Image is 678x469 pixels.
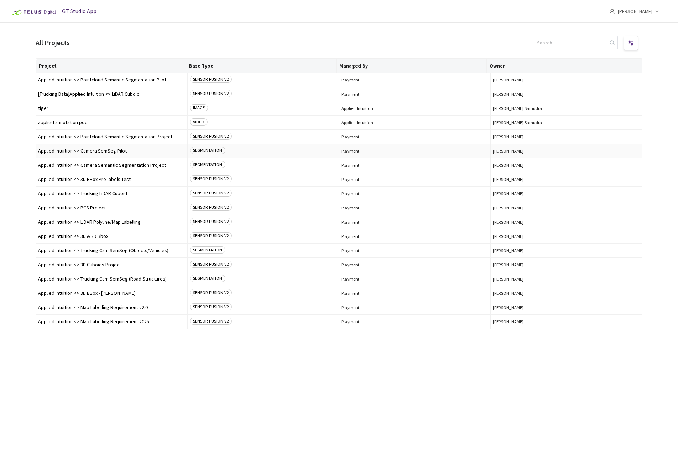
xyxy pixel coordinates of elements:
span: Playment [341,219,489,225]
button: [PERSON_NAME] [493,177,640,182]
button: [PERSON_NAME] [493,219,640,225]
span: Applied Intuition <> Trucking Cam SemSeg (Objects/Vehicles) [38,248,185,253]
button: [PERSON_NAME] [493,276,640,282]
span: Applied Intuition <> 3D & 2D Bbox [38,234,185,239]
button: [PERSON_NAME] [493,191,640,196]
div: All Projects [36,38,70,48]
span: Playment [341,305,489,310]
span: Applied Intuition <> LiDAR Polyline/Map Labelling [38,219,185,225]
span: Applied Intuition <> Trucking LiDAR Cuboid [38,191,185,196]
span: IMAGE [190,104,208,111]
button: [PERSON_NAME] [493,291,640,296]
span: Applied Intuition <> 3D BBox Pre-labels Test [38,177,185,182]
span: tiger [38,106,185,111]
span: Playment [341,262,489,267]
span: user [609,9,615,14]
button: [PERSON_NAME] [493,162,640,168]
span: Playment [341,205,489,210]
button: [PERSON_NAME] [493,91,640,97]
span: SEGMENTATION [190,246,225,254]
span: Playment [341,248,489,253]
span: SENSOR FUSION V2 [190,76,232,83]
span: Playment [341,77,489,82]
button: [PERSON_NAME] [493,205,640,210]
span: SEGMENTATION [190,147,225,154]
button: [PERSON_NAME] [493,134,640,139]
button: [PERSON_NAME] [493,234,640,239]
span: SENSOR FUSION V2 [190,261,232,268]
span: SENSOR FUSION V2 [190,133,232,140]
button: [PERSON_NAME] [493,148,640,154]
button: [PERSON_NAME] [493,248,640,253]
span: Playment [341,276,489,282]
span: SENSOR FUSION V2 [190,175,232,182]
button: [PERSON_NAME] [493,319,640,324]
span: GT Studio App [62,7,97,15]
span: Applied Intuition <> Map Labelling Requirement 2025 [38,319,185,324]
span: SENSOR FUSION V2 [190,90,232,97]
button: [PERSON_NAME] [493,305,640,310]
span: Applied Intuition <> 3D BBox - [PERSON_NAME] [38,291,185,296]
span: [Trucking Data]Applied Intuition <> LiDAR Cuboid [38,91,185,97]
th: Owner [487,59,637,73]
span: SEGMENTATION [190,275,225,282]
span: Playment [341,319,489,324]
span: Playment [341,134,489,139]
span: Playment [341,234,489,239]
input: Search [533,36,609,49]
span: Playment [341,162,489,168]
button: [PERSON_NAME] [493,77,640,82]
span: SENSOR FUSION V2 [190,190,232,197]
span: [PERSON_NAME] Samudra [493,120,640,125]
span: [PERSON_NAME] Samudra [493,106,640,111]
span: Playment [341,91,489,97]
span: Applied Intuition <> Camera SemSeg Pilot [38,148,185,154]
th: Managed By [337,59,487,73]
span: Applied Intuition [341,120,489,125]
span: Applied Intuition <> Camera Semantic Segmentation Project [38,162,185,168]
span: Applied Intuition <> Pointcloud Semantic Segmentation Pilot [38,77,185,82]
span: Playment [341,291,489,296]
span: SENSOR FUSION V2 [190,289,232,296]
span: SENSOR FUSION V2 [190,204,232,211]
span: down [655,10,659,13]
span: Applied Intuition <> PCS Project [38,205,185,210]
th: Base Type [186,59,337,73]
span: SENSOR FUSION V2 [190,303,232,310]
span: SEGMENTATION [190,161,225,168]
span: applied annotation poc [38,120,185,125]
span: Playment [341,191,489,196]
span: Playment [341,177,489,182]
th: Project [36,59,186,73]
span: SENSOR FUSION V2 [190,232,232,239]
span: Applied Intuition <> 3D Cuboids Project [38,262,185,267]
span: SENSOR FUSION V2 [190,318,232,325]
span: Applied Intuition <> Trucking Cam SemSeg (Road Structures) [38,276,185,282]
button: [PERSON_NAME] [493,262,640,267]
span: SENSOR FUSION V2 [190,218,232,225]
span: Applied Intuition <> Map Labelling Requirement v2.0 [38,305,185,310]
span: Applied Intuition <> Pointcloud Semantic Segmentation Project [38,134,185,139]
span: VIDEO [190,118,208,126]
span: Applied Intuition [341,106,489,111]
span: Playment [341,148,489,154]
img: Telus [9,6,58,18]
